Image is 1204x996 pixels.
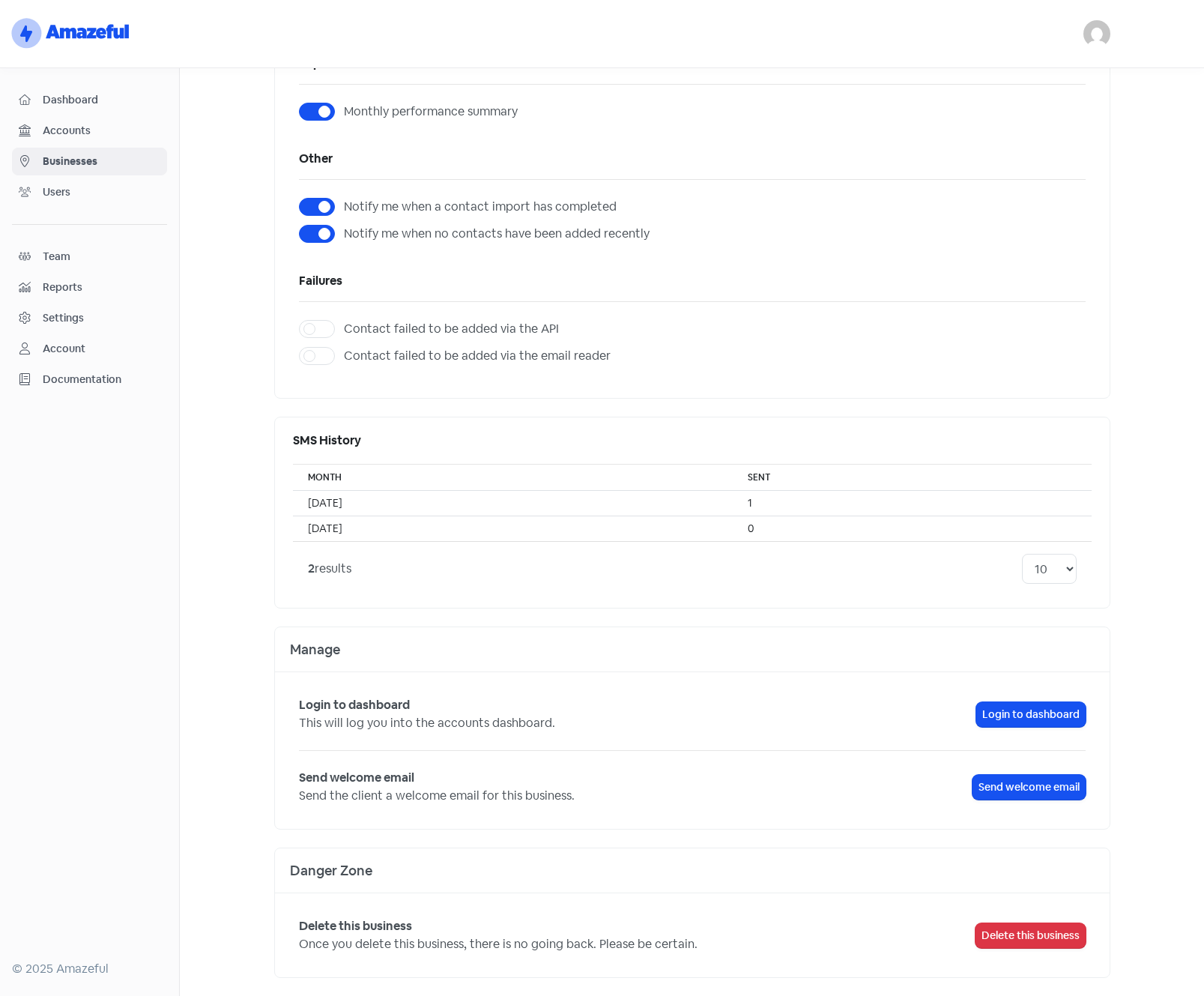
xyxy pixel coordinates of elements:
[12,274,167,301] a: Reports
[344,225,650,243] label: Notify me when no contacts have been added recently
[308,560,351,578] div: results
[308,561,315,576] strong: 2
[978,779,1080,795] span: Send welcome email
[43,310,84,326] div: Settings
[972,775,1086,800] button: Send welcome email
[43,123,160,139] span: Accounts
[976,702,1086,727] a: Login to dashboard
[275,627,1110,672] div: Manage
[12,335,167,363] a: Account
[299,270,1086,292] h5: Failures
[43,372,160,387] span: Documentation
[299,787,949,805] div: Send the client a welcome email for this business.
[12,960,167,978] div: © 2025 Amazeful
[12,86,167,114] a: Dashboard
[275,848,1110,893] div: Danger Zone
[43,92,160,108] span: Dashboard
[733,491,1091,516] td: 1
[344,103,518,121] label: Monthly performance summary
[293,516,733,542] td: [DATE]
[43,280,160,295] span: Reports
[43,184,160,200] span: Users
[43,341,85,357] div: Account
[293,491,733,516] td: [DATE]
[299,148,1086,170] h5: Other
[299,918,412,934] b: Delete this business
[975,923,1086,948] button: Delete this business
[43,154,160,169] span: Businesses
[299,697,410,713] b: Login to dashboard
[733,516,1091,542] td: 0
[12,304,167,332] a: Settings
[299,770,414,785] b: Send welcome email
[344,198,617,216] label: Notify me when a contact import has completed
[12,178,167,206] a: Users
[43,249,160,265] span: Team
[1083,20,1110,47] img: User
[299,935,952,953] div: Once you delete this business, there is no going back. Please be certain.
[12,243,167,271] a: Team
[344,347,611,365] label: Contact failed to be added via the email reader
[12,148,167,175] a: Businesses
[344,320,559,338] label: Contact failed to be added via the API
[293,429,1092,452] h5: SMS History
[293,465,733,491] th: Month
[733,465,1091,491] th: Sent
[299,714,952,732] div: This will log you into the accounts dashboard.
[12,117,167,145] a: Accounts
[12,366,167,393] a: Documentation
